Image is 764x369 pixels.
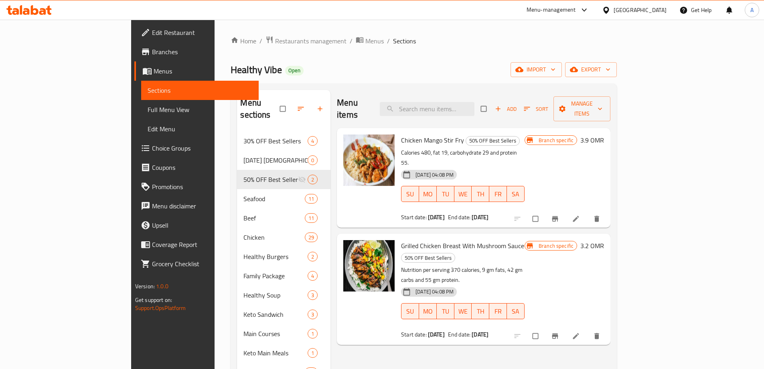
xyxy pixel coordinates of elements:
a: Branches [134,42,259,61]
div: Menu-management [527,5,576,15]
div: Seafood11 [237,189,330,208]
div: items [308,252,318,261]
span: Branch specific [535,242,577,250]
span: Healthy Soup [243,290,308,300]
span: 50% OFF Best Sellers [466,136,519,145]
a: Menus [356,36,384,46]
span: Edit Restaurant [152,28,252,37]
li: / [350,36,353,46]
span: SU [405,306,416,317]
h6: 3.2 OMR [580,240,604,251]
b: [DATE] [428,329,445,340]
img: Chicken Mango Stir Fry [343,135,395,186]
span: Branches [152,47,252,57]
div: Healthy Burgers [243,252,308,261]
div: Keto Main Meals1 [237,343,330,363]
button: Manage items [553,96,610,121]
div: [DATE] [DEMOGRAPHIC_DATA]0 [237,151,330,170]
span: Keto Main Meals [243,348,308,358]
button: WE [454,303,472,319]
b: [DATE] [472,212,488,222]
button: Branch-specific-item [546,327,565,345]
div: items [305,194,318,204]
h2: Menu sections [240,97,280,121]
div: 50% OFF Best Sellers [401,253,455,263]
a: Edit Restaurant [134,23,259,42]
button: SA [507,303,525,319]
span: A [750,6,754,14]
span: Menus [154,66,252,76]
span: 0 [308,157,317,164]
span: 3 [308,311,317,318]
div: 50% OFF Best Sellers2 [237,170,330,189]
a: Coverage Report [134,235,259,254]
li: / [259,36,262,46]
span: SU [405,188,416,200]
button: Sort [522,103,550,115]
span: Coverage Report [152,240,252,249]
button: TH [472,186,489,202]
li: / [387,36,390,46]
span: 1 [308,349,317,357]
a: Menus [134,61,259,81]
span: Start date: [401,329,427,340]
div: items [305,232,318,242]
span: Beef [243,213,304,223]
span: End date: [448,329,470,340]
span: Promotions [152,182,252,192]
a: Full Menu View [141,100,259,119]
button: Add section [311,100,330,118]
span: Get support on: [135,295,172,305]
span: TU [440,188,451,200]
span: 4 [308,137,317,145]
a: Upsell [134,216,259,235]
span: 1.0.0 [156,281,168,292]
span: Restaurants management [275,36,347,46]
a: Coupons [134,158,259,177]
span: Start date: [401,212,427,222]
span: Sort [524,104,548,114]
div: Ramadan iftar [243,155,308,165]
div: Healthy Burgers2 [237,247,330,266]
span: Open [285,67,304,74]
span: import [517,65,555,75]
span: FR [492,188,504,200]
span: Coupons [152,163,252,172]
button: TH [472,303,489,319]
span: TU [440,306,451,317]
button: MO [419,186,437,202]
span: Choice Groups [152,143,252,153]
span: 4 [308,272,317,280]
span: 11 [305,214,317,222]
span: 50% OFF Best Sellers [243,175,298,184]
span: End date: [448,212,470,222]
span: 2 [308,253,317,261]
span: Keto Sandwich [243,310,308,319]
div: Chicken29 [237,228,330,247]
span: Sections [148,86,252,95]
a: Support.OpsPlatform [135,303,186,313]
span: 3 [308,292,317,299]
div: 30% OFF Best Sellers [243,136,308,146]
div: Family Package [243,271,308,281]
span: [DATE] 04:08 PM [412,288,457,296]
div: items [308,271,318,281]
button: delete [588,327,607,345]
span: Menu disclaimer [152,201,252,211]
div: items [308,310,318,319]
a: Edit menu item [572,332,582,340]
div: items [308,348,318,358]
span: Seafood [243,194,304,204]
span: Version: [135,281,155,292]
div: Main Courses [243,329,308,338]
span: Sections [393,36,416,46]
button: TU [437,303,454,319]
span: [DATE] 04:08 PM [412,171,457,179]
button: SU [401,303,419,319]
button: FR [489,303,507,319]
button: WE [454,186,472,202]
div: Healthy Soup3 [237,285,330,305]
